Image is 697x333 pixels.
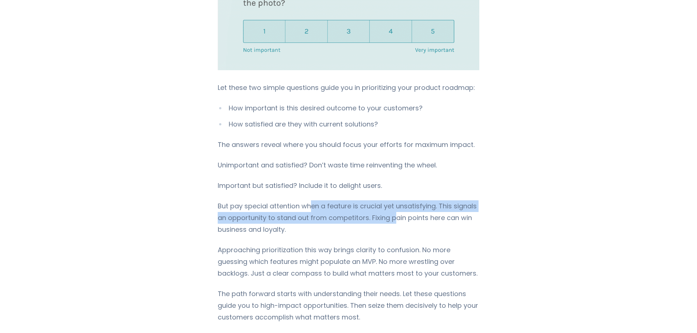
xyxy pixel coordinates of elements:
li: How satisfied are they with current solutions? [218,118,479,130]
p: Approaching prioritization this way brings clarity to confusion. No more guessing which features ... [218,244,479,279]
p: Unimportant and satisfied? Don’t waste time reinventing the wheel. [218,159,479,171]
li: How important is this desired outcome to your customers? [218,102,479,114]
p: Important but satisfied? Include it to delight users. [218,180,479,192]
p: But pay special attention when a feature is crucial yet unsatisfying. This signals an opportunity... [218,200,479,235]
p: The path forward starts with understanding their needs. Let these questions guide you to high-imp... [218,288,479,323]
p: The answers reveal where you should focus your efforts for maximum impact. [218,139,479,151]
p: Let these two simple questions guide you in prioritizing your product roadmap: [218,82,479,94]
